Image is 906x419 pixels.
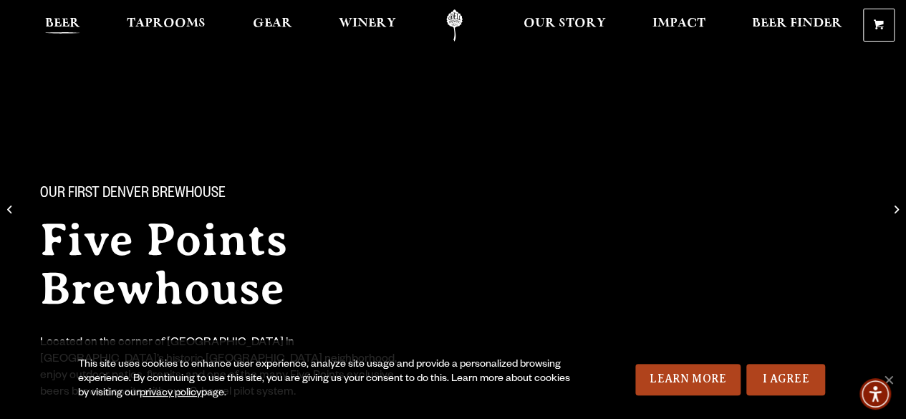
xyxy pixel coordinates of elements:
[127,18,206,29] span: Taprooms
[40,216,487,313] h2: Five Points Brewhouse
[36,9,90,42] a: Beer
[40,186,226,204] span: Our First Denver Brewhouse
[743,9,852,42] a: Beer Finder
[643,9,715,42] a: Impact
[329,9,405,42] a: Winery
[514,9,615,42] a: Our Story
[859,378,891,410] div: Accessibility Menu
[78,358,579,401] div: This site uses cookies to enhance user experience, analyze site usage and provide a personalized ...
[140,388,201,400] a: privacy policy
[635,364,741,395] a: Learn More
[45,18,80,29] span: Beer
[524,18,606,29] span: Our Story
[339,18,396,29] span: Winery
[746,364,825,395] a: I Agree
[752,18,842,29] span: Beer Finder
[253,18,292,29] span: Gear
[652,18,705,29] span: Impact
[244,9,302,42] a: Gear
[428,9,481,42] a: Odell Home
[117,9,215,42] a: Taprooms
[40,336,407,402] div: Located on the corner of [GEOGRAPHIC_DATA] in [GEOGRAPHIC_DATA]’s historic [GEOGRAPHIC_DATA] neig...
